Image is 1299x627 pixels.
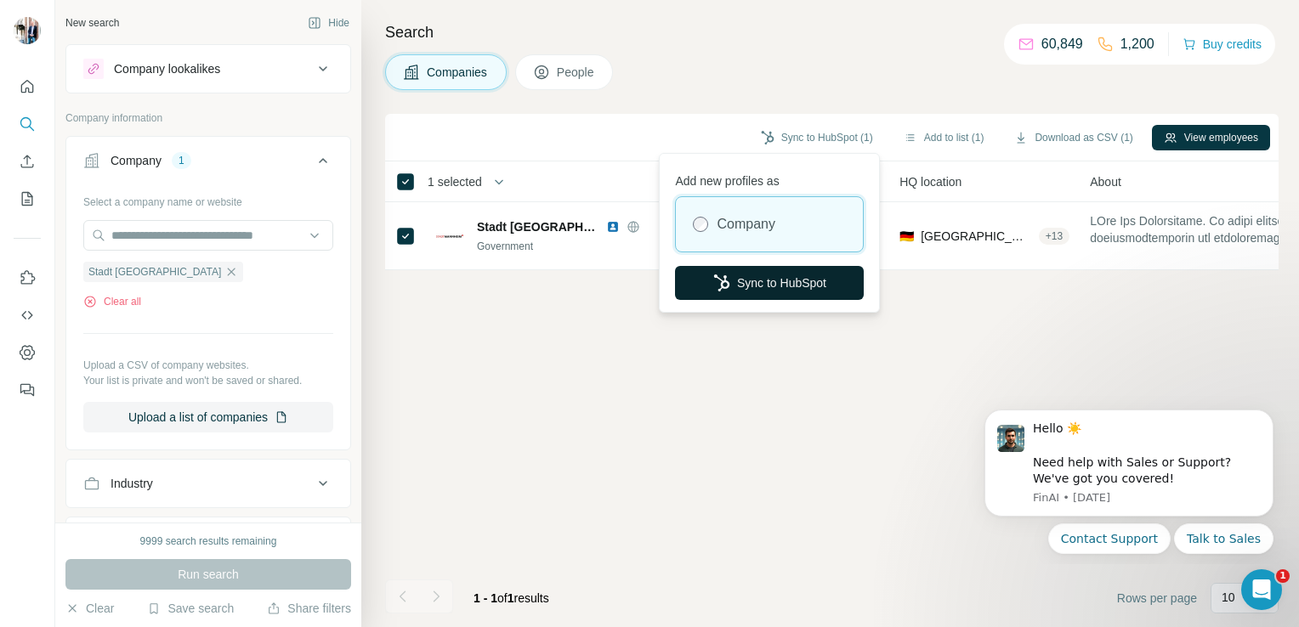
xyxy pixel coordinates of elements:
div: 9999 search results remaining [140,534,277,549]
span: About [1090,173,1121,190]
button: Sync to HubSpot (1) [749,125,885,150]
p: Your list is private and won't be saved or shared. [83,373,333,388]
iframe: Intercom notifications message [959,395,1299,564]
img: Avatar [14,17,41,44]
button: Company1 [66,140,350,188]
div: Company [111,152,162,169]
button: My lists [14,184,41,214]
button: Add to list (1) [892,125,996,150]
span: Rows per page [1117,590,1197,607]
div: + 13 [1039,229,1069,244]
span: People [557,64,596,81]
span: Stadt [GEOGRAPHIC_DATA] [88,264,221,280]
button: Use Surfe on LinkedIn [14,263,41,293]
button: Sync to HubSpot [675,266,864,300]
button: Clear all [83,294,141,309]
span: HQ location [899,173,961,190]
p: Add new profiles as [675,166,864,189]
span: Stadt [GEOGRAPHIC_DATA] [477,218,598,235]
span: 🇩🇪 [899,228,914,245]
span: 1 [508,591,514,605]
button: Share filters [267,600,351,617]
div: New search [65,15,119,31]
h4: Search [385,20,1279,44]
button: Feedback [14,375,41,405]
label: Company [717,214,774,234]
button: Search [14,109,41,139]
p: 1,200 [1120,34,1154,54]
button: HQ location [66,521,350,562]
button: Dashboard [14,337,41,368]
button: Company lookalikes [66,48,350,89]
p: 10 [1222,589,1235,606]
div: 1 [172,153,191,168]
button: Save search [147,600,234,617]
span: results [474,591,549,605]
iframe: Intercom live chat [1241,569,1282,610]
button: View employees [1152,125,1270,150]
button: Use Surfe API [14,300,41,330]
button: Industry [66,463,350,504]
span: 1 - 1 [474,591,497,605]
span: 1 selected [428,173,482,190]
span: 1 [1276,569,1290,583]
span: [GEOGRAPHIC_DATA], [GEOGRAPHIC_DATA] [921,228,1032,245]
button: Upload a list of companies [83,402,333,432]
button: Buy credits [1183,32,1262,56]
p: Company information [65,110,351,126]
span: of [497,591,508,605]
div: Company lookalikes [114,60,220,77]
div: Government [477,239,661,254]
span: Companies [427,64,489,81]
button: Hide [296,10,361,36]
button: Download as CSV (1) [1002,125,1144,150]
button: Clear [65,600,114,617]
p: Upload a CSV of company websites. [83,358,333,373]
p: 60,849 [1041,34,1083,54]
div: Select a company name or website [83,188,333,210]
img: Logo of Stadt Mannheim [436,223,463,250]
button: Enrich CSV [14,146,41,177]
button: Quick start [14,71,41,102]
img: LinkedIn logo [606,220,620,234]
div: Industry [111,475,153,492]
